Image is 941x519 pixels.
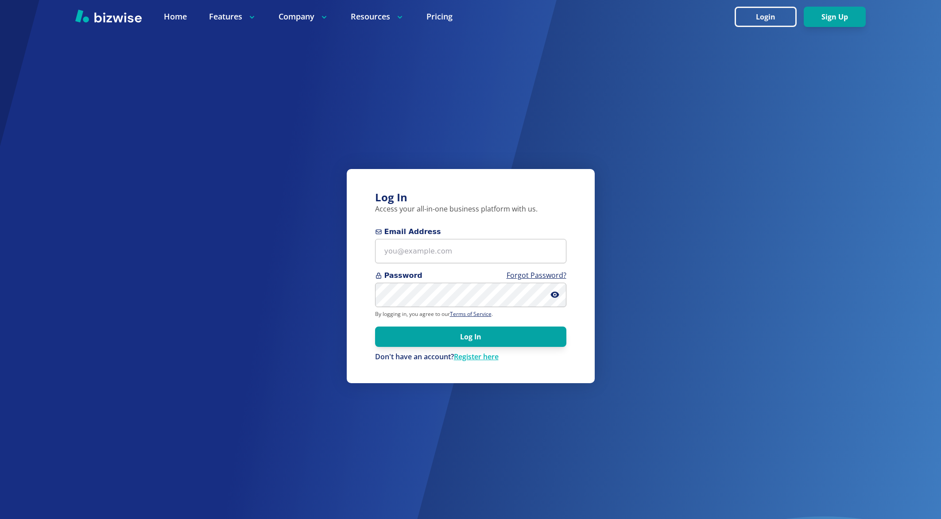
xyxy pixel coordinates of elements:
p: Company [279,11,329,22]
a: Home [164,11,187,22]
img: Bizwise Logo [75,9,142,23]
p: Access your all-in-one business platform with us. [375,204,566,214]
a: Register here [454,352,499,361]
p: Don't have an account? [375,352,566,362]
button: Log In [375,327,566,347]
a: Pricing [426,11,453,22]
p: Features [209,11,256,22]
a: Terms of Service [450,310,492,318]
a: Login [735,13,804,21]
button: Login [735,7,797,27]
input: you@example.com [375,239,566,263]
div: Don't have an account?Register here [375,352,566,362]
span: Password [375,270,566,281]
button: Sign Up [804,7,866,27]
h3: Log In [375,190,566,205]
span: Email Address [375,227,566,237]
p: Resources [351,11,404,22]
p: By logging in, you agree to our . [375,311,566,318]
a: Forgot Password? [507,270,566,280]
a: Sign Up [804,13,866,21]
